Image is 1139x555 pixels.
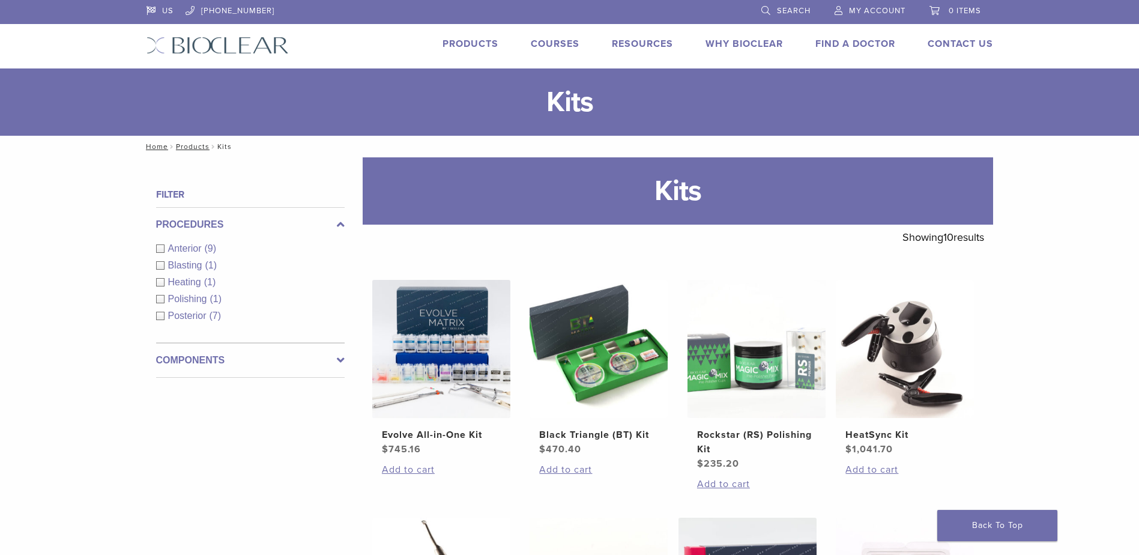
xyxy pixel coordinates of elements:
a: Add to cart: “Rockstar (RS) Polishing Kit” [697,477,816,491]
span: Blasting [168,260,205,270]
a: Add to cart: “Evolve All-in-One Kit” [382,462,501,477]
span: Polishing [168,294,210,304]
span: Search [777,6,811,16]
span: / [210,144,217,150]
span: Heating [168,277,204,287]
h2: Black Triangle (BT) Kit [539,428,658,442]
h2: HeatSync Kit [845,428,964,442]
span: My Account [849,6,905,16]
span: (7) [210,311,222,321]
span: Posterior [168,311,210,321]
span: $ [697,458,704,470]
bdi: 235.20 [697,458,739,470]
a: Home [142,142,168,151]
a: Contact Us [928,38,993,50]
p: Showing results [902,225,984,250]
img: Evolve All-in-One Kit [372,280,510,418]
nav: Kits [137,136,1002,157]
a: Rockstar (RS) Polishing KitRockstar (RS) Polishing Kit $235.20 [687,280,827,471]
a: Evolve All-in-One KitEvolve All-in-One Kit $745.16 [372,280,512,456]
a: Courses [531,38,579,50]
h2: Rockstar (RS) Polishing Kit [697,428,816,456]
a: Resources [612,38,673,50]
img: Rockstar (RS) Polishing Kit [687,280,826,418]
img: Black Triangle (BT) Kit [530,280,668,418]
span: (9) [205,243,217,253]
a: Black Triangle (BT) KitBlack Triangle (BT) Kit $470.40 [529,280,669,456]
a: Add to cart: “Black Triangle (BT) Kit” [539,462,658,477]
h1: Kits [363,157,993,225]
bdi: 470.40 [539,443,581,455]
span: $ [845,443,852,455]
span: $ [539,443,546,455]
a: Add to cart: “HeatSync Kit” [845,462,964,477]
span: 10 [943,231,953,244]
a: Find A Doctor [815,38,895,50]
label: Components [156,353,345,368]
a: HeatSync KitHeatSync Kit $1,041.70 [835,280,975,456]
bdi: 745.16 [382,443,421,455]
a: Why Bioclear [705,38,783,50]
span: (1) [205,260,217,270]
span: (1) [204,277,216,287]
span: $ [382,443,388,455]
span: Anterior [168,243,205,253]
span: (1) [210,294,222,304]
img: HeatSync Kit [836,280,974,418]
bdi: 1,041.70 [845,443,893,455]
span: / [168,144,176,150]
a: Products [443,38,498,50]
span: 0 items [949,6,981,16]
h2: Evolve All-in-One Kit [382,428,501,442]
h4: Filter [156,187,345,202]
img: Bioclear [147,37,289,54]
label: Procedures [156,217,345,232]
a: Back To Top [937,510,1057,541]
a: Products [176,142,210,151]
